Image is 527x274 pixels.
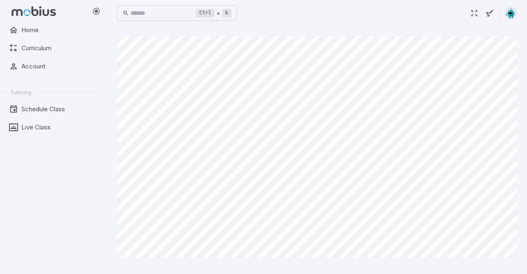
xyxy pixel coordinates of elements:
[222,9,231,17] kbd: k
[21,105,94,114] span: Schedule Class
[21,123,94,132] span: Live Class
[466,5,482,21] button: Fullscreen Game
[482,5,498,21] button: Start Drawing on Questions
[10,89,31,96] span: Tutoring
[196,8,231,18] div: +
[21,62,94,71] span: Account
[196,9,215,17] kbd: Ctrl
[505,7,517,19] img: octagon.svg
[21,44,94,53] span: Curriculum
[21,26,94,35] span: Home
